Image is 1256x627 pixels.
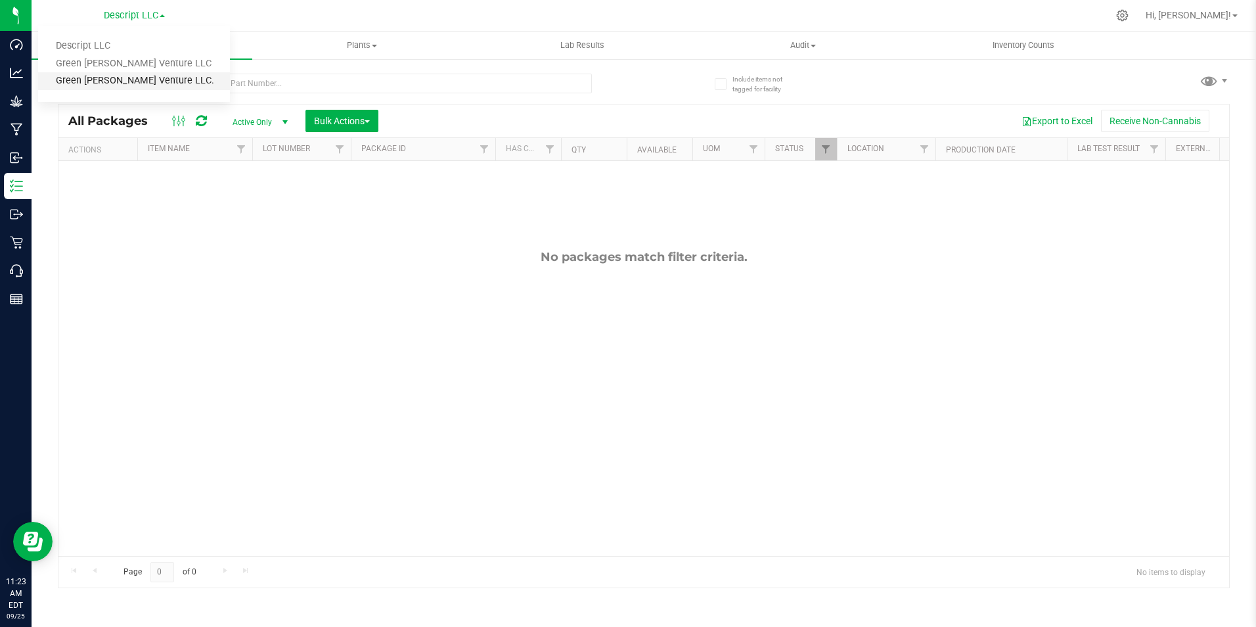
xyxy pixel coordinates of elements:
a: Filter [914,138,935,160]
button: Export to Excel [1013,110,1101,132]
span: All Packages [68,114,161,128]
a: Lab Results [472,32,693,59]
a: Location [847,144,884,153]
a: Filter [815,138,837,160]
a: Descript LLC [38,37,230,55]
a: Available [637,145,677,154]
span: Inventory [32,39,252,51]
a: External/Internal [1176,144,1255,153]
div: No packages match filter criteria. [58,250,1229,264]
a: Filter [474,138,495,160]
inline-svg: Inbound [10,151,23,164]
th: Has COA [495,138,561,161]
button: Bulk Actions [305,110,378,132]
inline-svg: Dashboard [10,38,23,51]
a: Filter [1216,138,1238,160]
a: Green [PERSON_NAME] Venture LLC [38,55,230,73]
a: Audit [693,32,914,59]
a: Lab Test Result [1077,144,1140,153]
a: Item Name [148,144,190,153]
inline-svg: Inventory [10,179,23,193]
inline-svg: Analytics [10,66,23,80]
div: Manage settings [1114,9,1131,22]
a: Qty [572,145,586,154]
span: Page of 0 [112,562,207,582]
a: UOM [703,144,720,153]
inline-svg: Retail [10,236,23,249]
input: Search Package ID, Item Name, SKU, Lot or Part Number... [58,74,592,93]
a: Inventory Counts [913,32,1134,59]
a: Filter [1144,138,1165,160]
p: 09/25 [6,611,26,621]
a: Green [PERSON_NAME] Venture LLC. [38,72,230,90]
span: Audit [694,39,913,51]
span: Inventory Counts [975,39,1072,51]
a: Filter [329,138,351,160]
a: Filter [743,138,765,160]
a: Filter [539,138,561,160]
inline-svg: Reports [10,292,23,306]
span: Bulk Actions [314,116,370,126]
inline-svg: Call Center [10,264,23,277]
a: Production Date [946,145,1016,154]
p: 11:23 AM EDT [6,576,26,611]
inline-svg: Manufacturing [10,123,23,136]
a: Package ID [361,144,406,153]
span: No items to display [1126,562,1216,582]
iframe: Resource center [13,522,53,561]
span: Descript LLC [104,10,158,21]
a: Plants [252,32,473,59]
a: Status [775,144,803,153]
span: Lab Results [543,39,622,51]
a: Inventory [32,32,252,59]
inline-svg: Outbound [10,208,23,221]
div: Actions [68,145,132,154]
span: Plants [253,39,472,51]
button: Receive Non-Cannabis [1101,110,1209,132]
a: Lot Number [263,144,310,153]
inline-svg: Grow [10,95,23,108]
span: Hi, [PERSON_NAME]! [1146,10,1231,20]
span: Include items not tagged for facility [732,74,798,94]
a: Filter [231,138,252,160]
